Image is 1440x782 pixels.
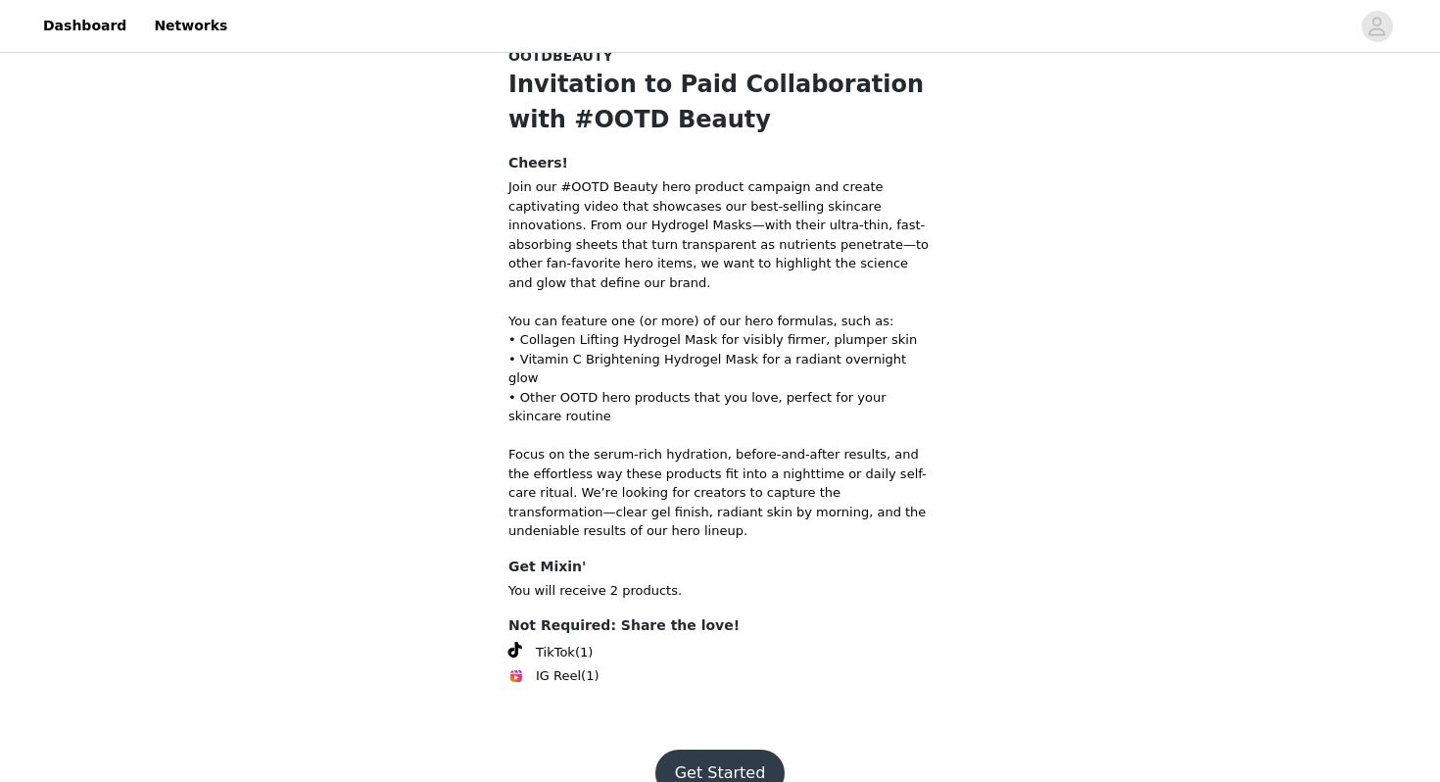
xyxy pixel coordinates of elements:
a: Networks [142,4,239,48]
a: Dashboard [31,4,138,48]
span: (1) [575,643,593,662]
img: Instagram Reels Icon [508,668,524,684]
span: OOTDBEAUTY [508,46,613,67]
span: (1) [581,666,599,686]
h4: Not Required: Share the love! [508,615,932,636]
span: TikTok [536,643,575,662]
p: You will receive 2 products. [508,581,932,601]
p: Join our #OOTD Beauty hero product campaign and create captivating video that showcases our best-... [508,177,932,541]
h4: Cheers! [508,153,932,173]
h4: Get Mixin' [508,557,932,577]
span: IG Reel [536,666,581,686]
h1: Invitation to Paid Collaboration with #OOTD Beauty [508,67,932,137]
div: avatar [1368,11,1386,42]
